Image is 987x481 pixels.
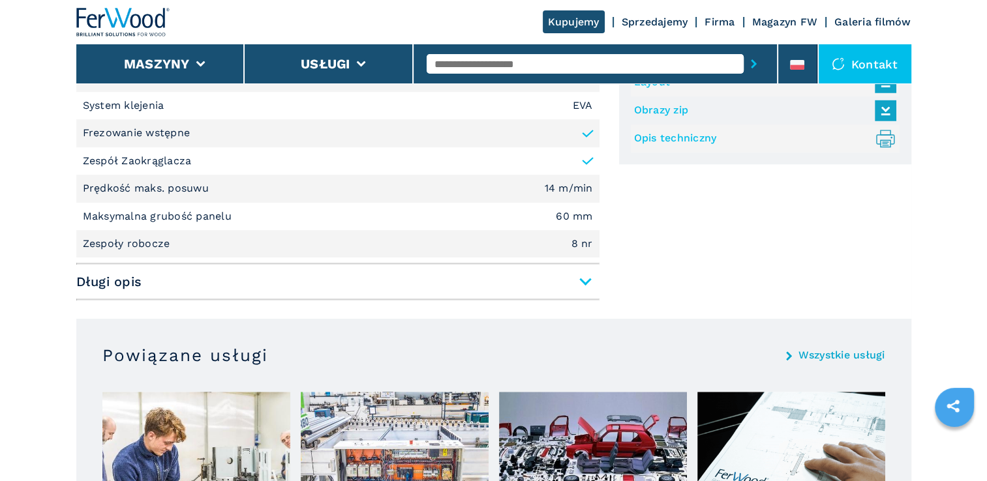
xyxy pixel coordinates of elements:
[834,16,911,28] a: Galeria filmów
[76,8,170,36] img: Ferwood
[634,100,890,121] a: Obrazy zip
[83,237,174,251] p: Zespoły robocze
[76,65,600,258] div: Krótki opis
[819,44,911,83] div: Kontakt
[543,10,605,33] a: Kupujemy
[83,154,192,168] p: Zespół Zaokrąglacza
[83,126,190,140] p: Frezowanie wstępne
[124,56,190,72] button: Maszyny
[744,49,764,79] button: submit-button
[832,57,845,70] img: Kontakt
[622,16,688,28] a: Sprzedajemy
[798,350,885,360] a: Wszystkie usługi
[83,98,168,113] p: System klejenia
[932,422,977,471] iframe: Chat
[752,16,818,28] a: Magazyn FW
[83,209,235,224] p: Maksymalna grubość panelu
[705,16,735,28] a: Firma
[76,270,600,293] span: Długi opis
[301,56,350,72] button: Usługi
[102,345,268,366] h3: Powiązane usługi
[83,181,213,196] p: Prędkość maks. posuwu
[573,100,593,111] em: EVA
[937,390,969,422] a: sharethis
[634,128,890,149] a: Opis techniczny
[571,239,593,249] em: 8 nr
[556,211,592,222] em: 60 mm
[545,183,593,194] em: 14 m/min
